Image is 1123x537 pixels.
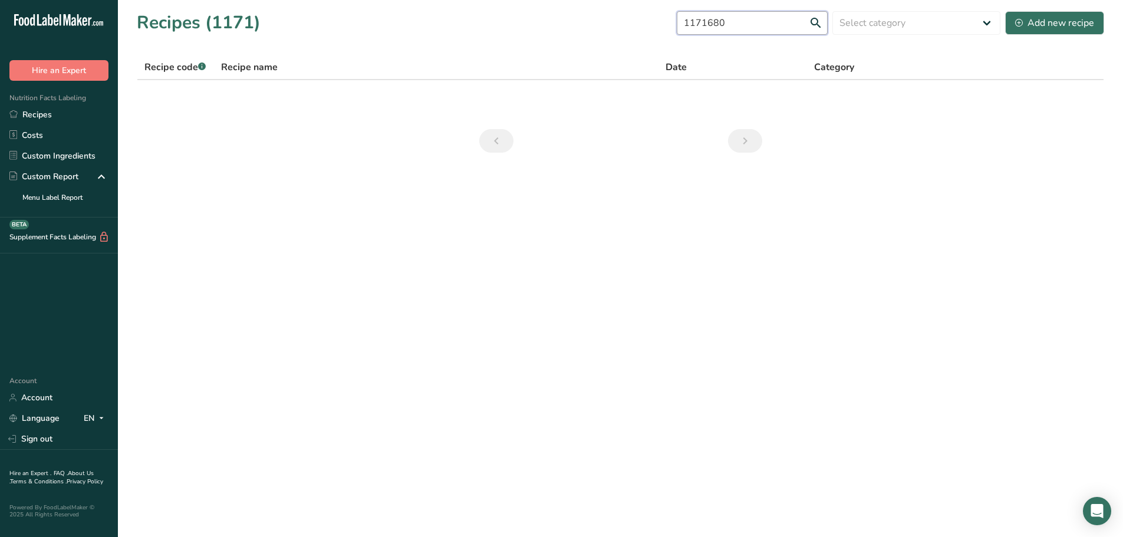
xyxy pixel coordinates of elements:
[9,469,51,477] a: Hire an Expert .
[144,61,206,74] span: Recipe code
[221,60,278,74] span: Recipe name
[137,9,261,36] h1: Recipes (1171)
[1015,16,1094,30] div: Add new recipe
[1005,11,1104,35] button: Add new recipe
[9,220,29,229] div: BETA
[677,11,828,35] input: Search for recipe
[54,469,68,477] a: FAQ .
[10,477,67,486] a: Terms & Conditions .
[9,408,60,429] a: Language
[1083,497,1111,525] div: Open Intercom Messenger
[9,469,94,486] a: About Us .
[666,60,687,74] span: Date
[814,60,854,74] span: Category
[728,129,762,153] a: Next page
[67,477,103,486] a: Privacy Policy
[9,504,108,518] div: Powered By FoodLabelMaker © 2025 All Rights Reserved
[9,60,108,81] button: Hire an Expert
[9,170,78,183] div: Custom Report
[479,129,513,153] a: Previous page
[84,411,108,426] div: EN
